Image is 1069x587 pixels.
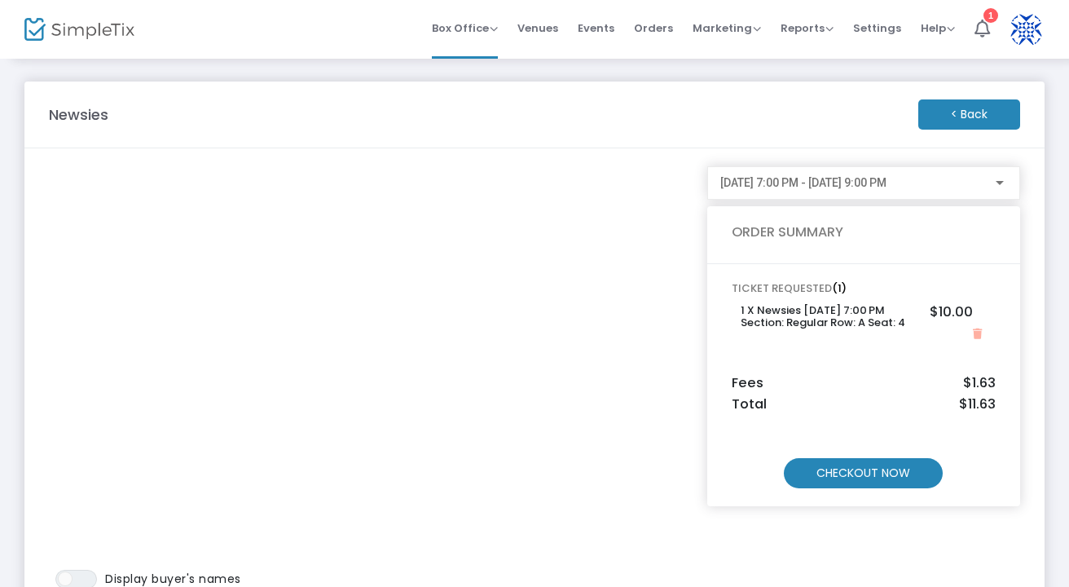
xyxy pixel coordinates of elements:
[968,325,987,343] button: Close
[741,304,918,329] h6: 1 X Newsies [DATE] 7:00 PM Section: Regular Row: A Seat: 4
[918,99,1020,130] m-button: < Back
[963,375,996,391] span: $1.63
[732,282,996,295] h6: TICKET REQUESTED
[49,104,108,126] m-panel-title: Newsies
[49,166,691,570] iframe: seating chart
[105,571,241,587] span: Display buyer's names
[930,304,973,320] h5: $10.00
[634,7,673,49] span: Orders
[517,7,558,49] span: Venues
[693,20,761,36] span: Marketing
[720,176,886,189] span: [DATE] 7:00 PM - [DATE] 9:00 PM
[921,20,955,36] span: Help
[853,7,901,49] span: Settings
[959,396,996,413] span: $11.63
[781,20,834,36] span: Reports
[784,458,943,488] m-button: CHECKOUT NOW
[732,396,996,413] h5: Total
[732,375,996,391] h5: Fees
[832,280,847,296] span: (1)
[578,7,614,49] span: Events
[983,8,998,23] div: 1
[732,224,996,241] h5: ORDER SUMMARY
[432,20,498,36] span: Box Office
